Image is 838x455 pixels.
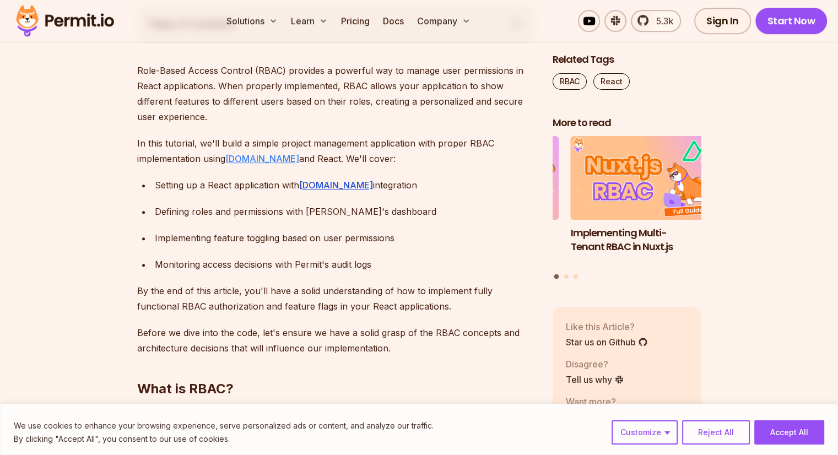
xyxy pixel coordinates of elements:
a: Start Now [755,8,828,34]
a: Sign In [694,8,751,34]
a: Star us on Github [566,335,648,349]
a: Tell us why [566,373,624,386]
a: RBAC [553,73,587,90]
p: By the end of this article, you'll have a solid understanding of how to implement fully functiona... [137,283,535,314]
button: Go to slide 1 [554,274,559,279]
p: Disagree? [566,357,624,371]
button: Go to slide 3 [574,274,578,279]
img: Policy-Based Access Control (PBAC) Isn’t as Great as You Think [410,137,559,220]
p: We use cookies to enhance your browsing experience, serve personalized ads or content, and analyz... [14,419,434,432]
div: Monitoring access decisions with Permit's audit logs [155,257,535,272]
div: Posts [553,137,701,281]
div: Setting up a React application with integration [155,177,535,193]
h3: Implementing Multi-Tenant RBAC in Nuxt.js [571,226,720,254]
h2: Related Tags [553,53,701,67]
p: By clicking "Accept All", you consent to our use of cookies. [14,432,434,446]
div: Defining roles and permissions with [PERSON_NAME]'s dashboard [155,204,535,219]
li: 3 of 3 [410,137,559,268]
button: Accept All [754,420,824,445]
button: Learn [286,10,332,32]
div: Implementing feature toggling based on user permissions [155,230,535,246]
p: Before we dive into the code, let's ensure we have a solid grasp of the RBAC concepts and archite... [137,325,535,356]
a: Pricing [337,10,374,32]
a: 5.3k [631,10,681,32]
p: Want more? [566,395,652,408]
a: [DOMAIN_NAME] [299,180,373,191]
p: Role-Based Access Control (RBAC) provides a powerful way to manage user permissions in React appl... [137,63,535,124]
button: Reject All [682,420,750,445]
p: Like this Article? [566,320,648,333]
button: Customize [612,420,678,445]
a: Implementing Multi-Tenant RBAC in Nuxt.jsImplementing Multi-Tenant RBAC in Nuxt.js [571,137,720,268]
h2: More to read [553,116,701,130]
h3: Policy-Based Access Control (PBAC) Isn’t as Great as You Think [410,226,559,267]
button: Solutions [222,10,282,32]
span: 5.3k [650,14,673,28]
button: Go to slide 2 [564,274,569,279]
a: [DOMAIN_NAME] [225,153,299,164]
li: 1 of 3 [571,137,720,268]
h2: What is RBAC? [137,336,535,398]
a: React [593,73,630,90]
img: Implementing Multi-Tenant RBAC in Nuxt.js [571,137,720,220]
a: Docs [379,10,408,32]
button: Company [413,10,475,32]
img: Permit logo [11,2,119,40]
p: In this tutorial, we'll build a simple project management application with proper RBAC implementa... [137,136,535,166]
